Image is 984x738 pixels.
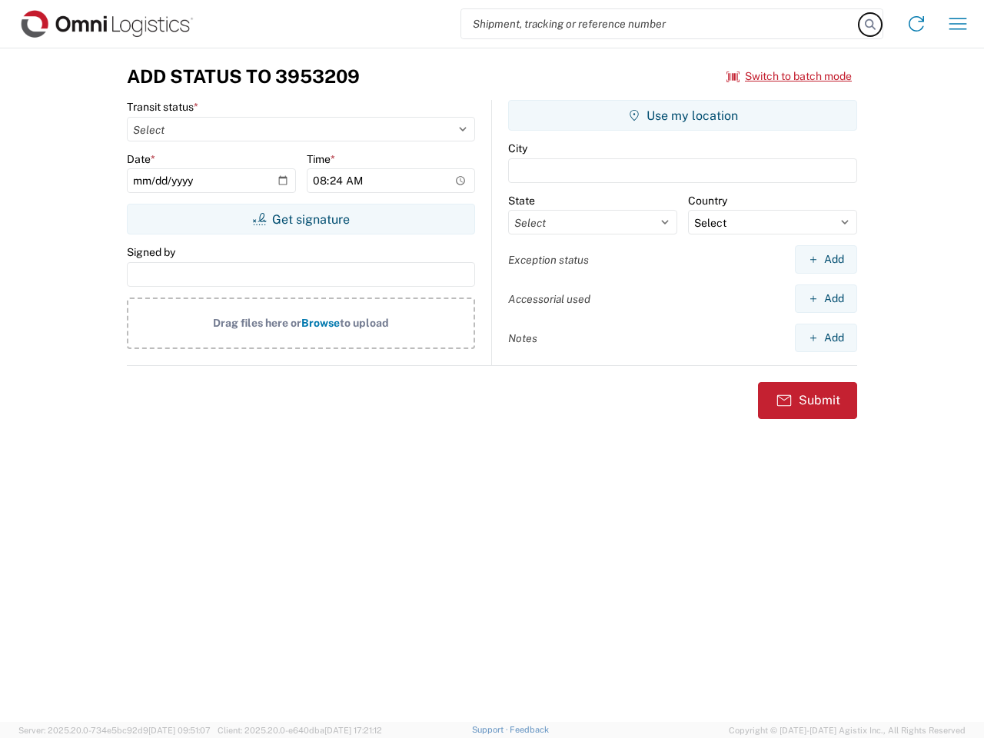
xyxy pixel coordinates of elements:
[127,152,155,166] label: Date
[301,317,340,329] span: Browse
[340,317,389,329] span: to upload
[508,141,527,155] label: City
[795,284,857,313] button: Add
[508,194,535,208] label: State
[508,100,857,131] button: Use my location
[218,726,382,735] span: Client: 2025.20.0-e640dba
[324,726,382,735] span: [DATE] 17:21:12
[795,245,857,274] button: Add
[127,100,198,114] label: Transit status
[729,723,966,737] span: Copyright © [DATE]-[DATE] Agistix Inc., All Rights Reserved
[461,9,859,38] input: Shipment, tracking or reference number
[795,324,857,352] button: Add
[726,64,852,89] button: Switch to batch mode
[508,253,589,267] label: Exception status
[148,726,211,735] span: [DATE] 09:51:07
[127,204,475,234] button: Get signature
[758,382,857,419] button: Submit
[307,152,335,166] label: Time
[213,317,301,329] span: Drag files here or
[688,194,727,208] label: Country
[510,725,549,734] a: Feedback
[127,245,175,259] label: Signed by
[508,292,590,306] label: Accessorial used
[508,331,537,345] label: Notes
[127,65,360,88] h3: Add Status to 3953209
[18,726,211,735] span: Server: 2025.20.0-734e5bc92d9
[472,725,510,734] a: Support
